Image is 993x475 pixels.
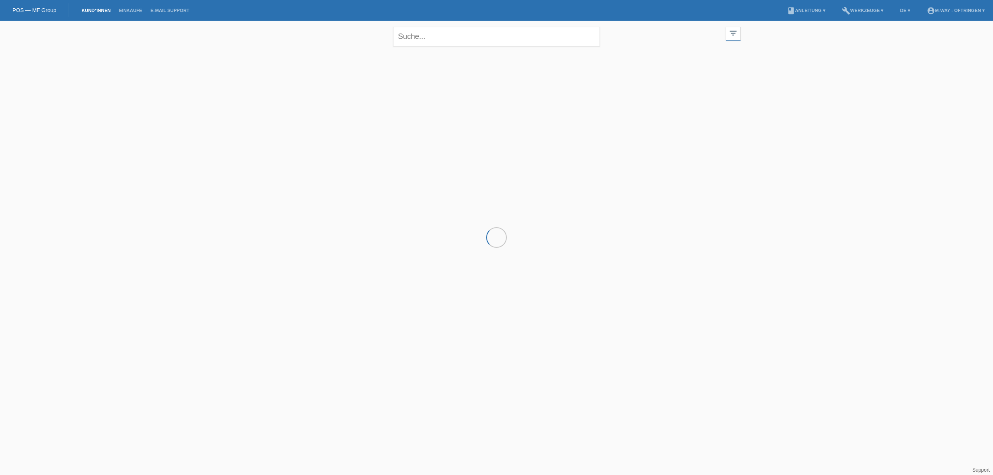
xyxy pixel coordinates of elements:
[842,7,850,15] i: build
[783,8,830,13] a: bookAnleitung ▾
[115,8,146,13] a: Einkäufe
[729,29,738,38] i: filter_list
[896,8,914,13] a: DE ▾
[923,8,989,13] a: account_circlem-way - Oftringen ▾
[838,8,888,13] a: buildWerkzeuge ▾
[12,7,56,13] a: POS — MF Group
[146,8,194,13] a: E-Mail Support
[972,467,990,473] a: Support
[77,8,115,13] a: Kund*innen
[927,7,935,15] i: account_circle
[393,27,600,46] input: Suche...
[787,7,795,15] i: book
